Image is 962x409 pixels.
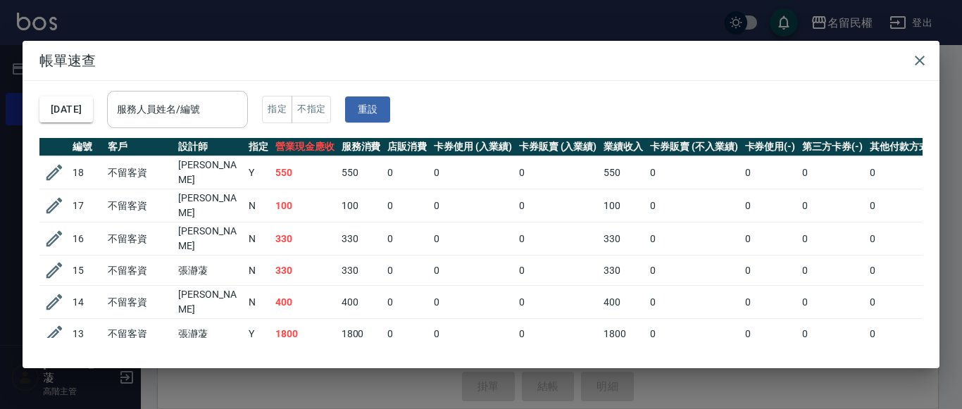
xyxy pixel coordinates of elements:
[866,256,944,286] td: 0
[69,222,104,256] td: 16
[175,286,245,319] td: [PERSON_NAME]
[516,256,601,286] td: 0
[799,189,866,222] td: 0
[69,319,104,349] td: 13
[384,319,430,349] td: 0
[866,319,944,349] td: 0
[175,319,245,349] td: 張瀞蓤
[69,256,104,286] td: 15
[338,156,385,189] td: 550
[799,286,866,319] td: 0
[338,138,385,156] th: 服務消費
[69,189,104,222] td: 17
[104,189,175,222] td: 不留客資
[338,256,385,286] td: 330
[272,189,338,222] td: 100
[600,156,646,189] td: 550
[799,319,866,349] td: 0
[175,256,245,286] td: 張瀞蓤
[292,96,331,123] button: 不指定
[430,256,516,286] td: 0
[384,189,430,222] td: 0
[799,256,866,286] td: 0
[338,189,385,222] td: 100
[516,319,601,349] td: 0
[272,138,338,156] th: 營業現金應收
[272,222,338,256] td: 330
[600,319,646,349] td: 1800
[799,222,866,256] td: 0
[646,138,741,156] th: 卡券販賣 (不入業績)
[600,222,646,256] td: 330
[866,189,944,222] td: 0
[430,189,516,222] td: 0
[245,286,272,319] td: N
[742,222,799,256] td: 0
[646,189,741,222] td: 0
[69,138,104,156] th: 編號
[384,286,430,319] td: 0
[742,256,799,286] td: 0
[245,156,272,189] td: Y
[646,156,741,189] td: 0
[69,286,104,319] td: 14
[104,286,175,319] td: 不留客資
[516,222,601,256] td: 0
[516,138,601,156] th: 卡券販賣 (入業績)
[104,222,175,256] td: 不留客資
[430,222,516,256] td: 0
[272,286,338,319] td: 400
[345,96,390,122] button: 重設
[245,138,272,156] th: 指定
[272,319,338,349] td: 1800
[39,96,93,122] button: [DATE]
[866,286,944,319] td: 0
[866,138,944,156] th: 其他付款方式(-)
[104,256,175,286] td: 不留客資
[430,319,516,349] td: 0
[742,138,799,156] th: 卡券使用(-)
[175,222,245,256] td: [PERSON_NAME]
[600,189,646,222] td: 100
[799,156,866,189] td: 0
[262,96,292,123] button: 指定
[245,222,272,256] td: N
[742,189,799,222] td: 0
[516,189,601,222] td: 0
[516,286,601,319] td: 0
[600,286,646,319] td: 400
[272,256,338,286] td: 330
[866,156,944,189] td: 0
[338,319,385,349] td: 1800
[430,286,516,319] td: 0
[384,156,430,189] td: 0
[272,156,338,189] td: 550
[69,156,104,189] td: 18
[338,286,385,319] td: 400
[430,138,516,156] th: 卡券使用 (入業績)
[600,138,646,156] th: 業績收入
[646,286,741,319] td: 0
[866,222,944,256] td: 0
[516,156,601,189] td: 0
[104,156,175,189] td: 不留客資
[175,156,245,189] td: [PERSON_NAME]
[175,138,245,156] th: 設計師
[430,156,516,189] td: 0
[245,256,272,286] td: N
[245,189,272,222] td: N
[646,319,741,349] td: 0
[384,222,430,256] td: 0
[799,138,866,156] th: 第三方卡券(-)
[175,189,245,222] td: [PERSON_NAME]
[600,256,646,286] td: 330
[104,319,175,349] td: 不留客資
[23,41,939,80] h2: 帳單速查
[646,222,741,256] td: 0
[646,256,741,286] td: 0
[742,286,799,319] td: 0
[104,138,175,156] th: 客戶
[742,319,799,349] td: 0
[742,156,799,189] td: 0
[245,319,272,349] td: Y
